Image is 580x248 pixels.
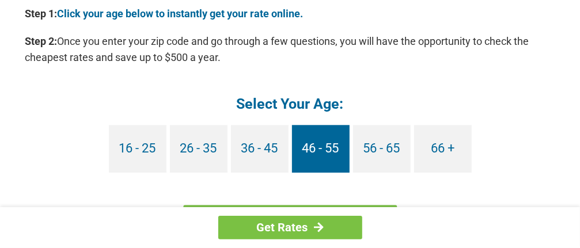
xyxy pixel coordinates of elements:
[218,216,362,239] a: Get Rates
[25,94,555,113] h4: Select Your Age:
[231,125,289,173] a: 36 - 45
[183,205,397,238] a: Find My Rate - Enter Zip Code
[25,33,555,66] p: Once you enter your zip code and go through a few questions, you will have the opportunity to che...
[292,125,350,173] a: 46 - 55
[414,125,472,173] a: 66 +
[25,7,58,20] b: Step 1:
[58,7,304,20] a: Click your age below to instantly get your rate online.
[25,35,58,47] b: Step 2:
[109,125,166,173] a: 16 - 25
[353,125,411,173] a: 56 - 65
[170,125,228,173] a: 26 - 35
